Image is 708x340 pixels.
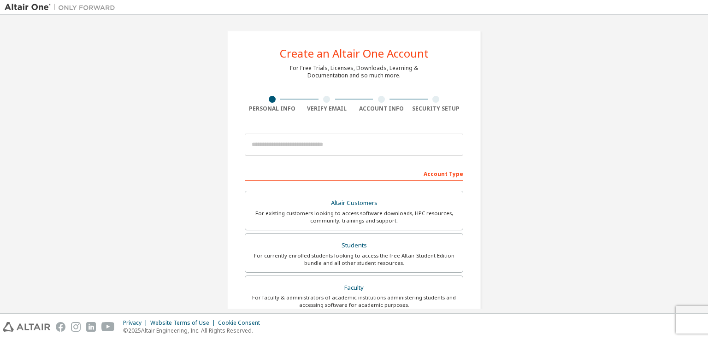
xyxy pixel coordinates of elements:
[123,327,265,334] p: © 2025 Altair Engineering, Inc. All Rights Reserved.
[251,210,457,224] div: For existing customers looking to access software downloads, HPC resources, community, trainings ...
[5,3,120,12] img: Altair One
[251,197,457,210] div: Altair Customers
[123,319,150,327] div: Privacy
[218,319,265,327] div: Cookie Consent
[3,322,50,332] img: altair_logo.svg
[251,281,457,294] div: Faculty
[251,294,457,309] div: For faculty & administrators of academic institutions administering students and accessing softwa...
[86,322,96,332] img: linkedin.svg
[245,105,300,112] div: Personal Info
[280,48,429,59] div: Create an Altair One Account
[290,64,418,79] div: For Free Trials, Licenses, Downloads, Learning & Documentation and so much more.
[300,105,354,112] div: Verify Email
[251,252,457,267] div: For currently enrolled students looking to access the free Altair Student Edition bundle and all ...
[409,105,464,112] div: Security Setup
[354,105,409,112] div: Account Info
[245,166,463,181] div: Account Type
[251,239,457,252] div: Students
[101,322,115,332] img: youtube.svg
[56,322,65,332] img: facebook.svg
[71,322,81,332] img: instagram.svg
[150,319,218,327] div: Website Terms of Use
